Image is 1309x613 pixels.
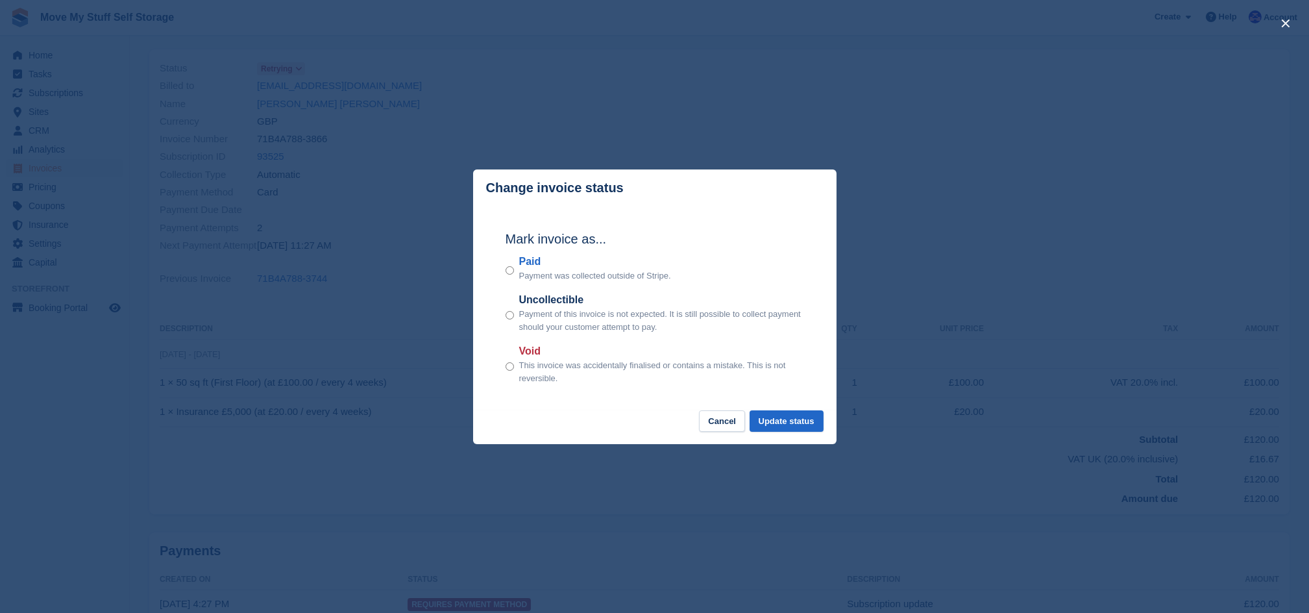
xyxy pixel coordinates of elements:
button: Cancel [699,410,745,432]
label: Void [519,344,804,359]
button: close [1275,13,1296,34]
label: Paid [519,254,671,269]
h2: Mark invoice as... [506,229,804,249]
button: Update status [750,410,824,432]
p: This invoice was accidentally finalised or contains a mistake. This is not reversible. [519,359,804,384]
label: Uncollectible [519,292,804,308]
p: Payment of this invoice is not expected. It is still possible to collect payment should your cust... [519,308,804,333]
p: Payment was collected outside of Stripe. [519,269,671,282]
p: Change invoice status [486,181,624,195]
